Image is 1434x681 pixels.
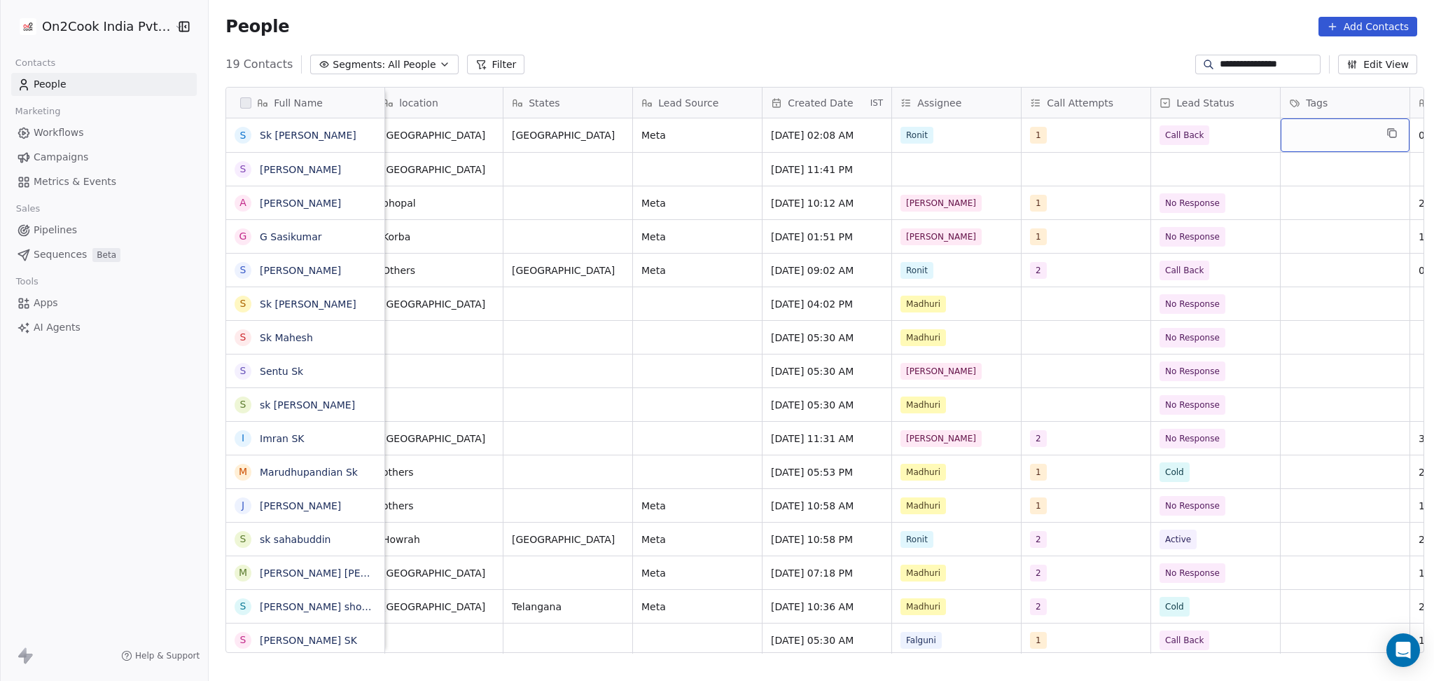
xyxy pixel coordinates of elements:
span: AI Agents [34,320,81,335]
div: S [240,128,246,143]
span: 2 [1030,598,1047,615]
span: No Response [1165,364,1220,378]
span: IST [870,97,884,109]
button: On2Cook India Pvt. Ltd. [17,15,165,39]
span: Metrics & Events [34,174,116,189]
span: [GEOGRAPHIC_DATA] [512,263,624,277]
span: States [529,96,559,110]
a: Pipelines [11,219,197,242]
a: Sk [PERSON_NAME] [260,298,356,310]
span: Ronit [900,127,933,144]
span: Madhuri [900,296,946,312]
span: 2 [1030,262,1047,279]
span: 2 [1030,430,1047,447]
span: 1 [1030,127,1047,144]
span: Meta [641,196,753,210]
div: location [374,88,503,118]
span: No Response [1165,432,1220,446]
span: People [34,77,67,92]
div: M [239,465,247,479]
span: Howrah [382,532,494,546]
a: AI Agents [11,316,197,339]
span: 1 [1030,195,1047,212]
span: Call Attempts [1047,96,1113,110]
span: Call Back [1165,633,1204,647]
span: [GEOGRAPHIC_DATA] [512,532,624,546]
a: [PERSON_NAME] [PERSON_NAME] [260,567,426,579]
span: Telangana [512,600,624,614]
span: All People [388,57,436,72]
span: [PERSON_NAME] [900,430,982,447]
div: Call Attempts [1022,88,1150,118]
span: No Response [1165,499,1220,513]
span: Madhuri [900,497,946,514]
button: Edit View [1338,55,1417,74]
span: 19 Contacts [225,56,293,73]
div: Tags [1281,88,1409,118]
span: bhopal [382,196,494,210]
span: Pipelines [34,223,77,238]
span: Madhuri [900,397,946,413]
span: No Response [1165,230,1220,244]
span: 1 [1030,497,1047,514]
span: Madhuri [900,464,946,481]
div: S [240,162,246,177]
div: Assignee [892,88,1021,118]
span: [DATE] 05:30 AM [771,331,883,345]
div: Lead Source [633,88,762,118]
span: Falguni [900,632,942,649]
span: [DATE] 05:30 AM [771,633,883,647]
span: Call Back [1165,263,1204,277]
span: Meta [641,128,753,142]
span: Meta [641,532,753,546]
span: Madhuri [900,329,946,346]
span: [DATE] 01:51 PM [771,230,883,244]
a: sk sahabuddin [260,534,330,545]
span: [DATE] 11:31 AM [771,432,883,446]
div: S [240,633,246,647]
span: Tools [10,271,44,292]
span: [DATE] 04:02 PM [771,297,883,311]
span: Tags [1306,96,1328,110]
span: others [382,465,494,479]
div: States [503,88,632,118]
span: People [225,16,289,37]
a: [PERSON_NAME] [260,500,341,511]
span: Lead Status [1176,96,1234,110]
span: 1 [1030,228,1047,245]
span: [GEOGRAPHIC_DATA] [382,163,494,177]
div: J [242,498,244,513]
span: [GEOGRAPHIC_DATA] [382,297,494,311]
span: Cold [1165,465,1184,479]
span: [GEOGRAPHIC_DATA] [512,128,624,142]
span: [DATE] 10:12 AM [771,196,883,210]
span: On2Cook India Pvt. Ltd. [42,18,171,36]
div: S [240,330,246,345]
span: [GEOGRAPHIC_DATA] [382,600,494,614]
span: No Response [1165,331,1220,345]
span: Campaigns [34,150,88,165]
span: Active [1165,532,1191,546]
div: Created DateIST [763,88,891,118]
span: [GEOGRAPHIC_DATA] [382,432,494,446]
a: Campaigns [11,146,197,169]
a: Metrics & Events [11,170,197,193]
span: [DATE] 09:02 AM [771,263,883,277]
span: 1 [1030,632,1047,649]
span: Meta [641,566,753,580]
span: Meta [641,600,753,614]
span: [DATE] 05:30 AM [771,398,883,412]
span: Others [382,263,494,277]
a: [PERSON_NAME] [260,164,341,175]
img: on2cook%20logo-04%20copy.jpg [20,18,36,35]
span: No Response [1165,196,1220,210]
div: I [242,431,244,446]
span: [DATE] 11:41 PM [771,163,883,177]
span: [PERSON_NAME] [900,363,982,380]
span: Meta [641,263,753,277]
button: Add Contacts [1318,17,1417,36]
span: Lead Source [658,96,718,110]
span: [DATE] 07:18 PM [771,566,883,580]
div: G [239,229,247,244]
a: Sk [PERSON_NAME] [260,130,356,141]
